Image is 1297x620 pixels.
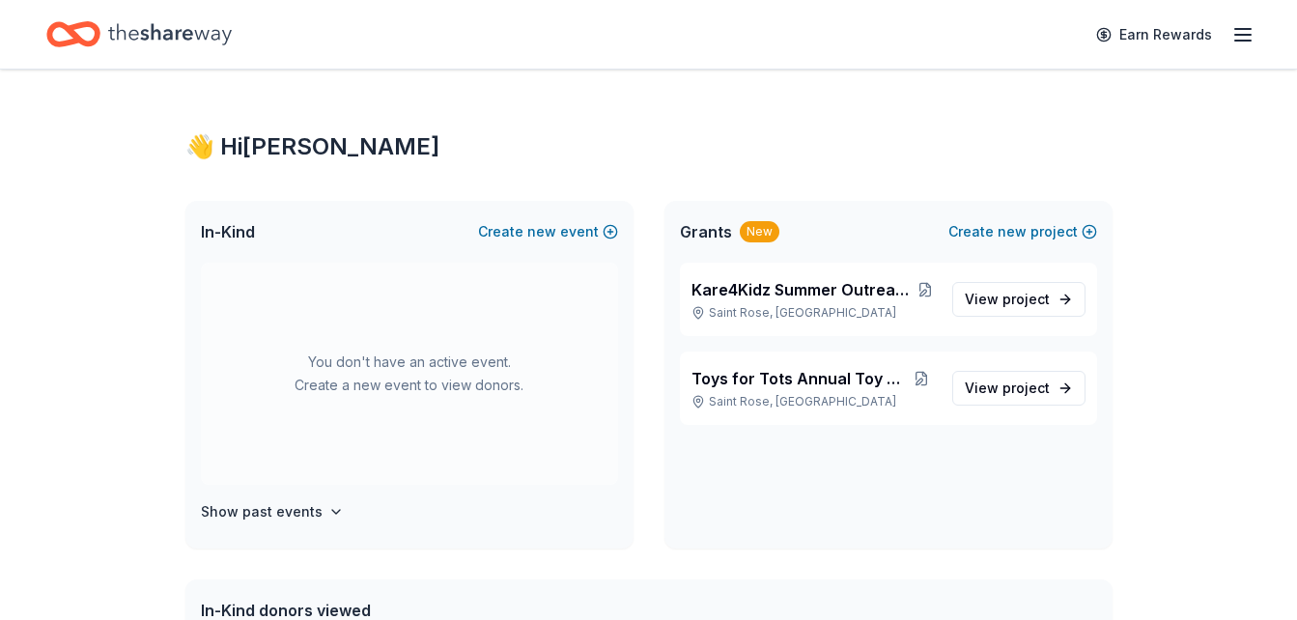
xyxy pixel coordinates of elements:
[691,305,937,321] p: Saint Rose, [GEOGRAPHIC_DATA]
[46,12,232,57] a: Home
[948,220,1097,243] button: Createnewproject
[201,220,255,243] span: In-Kind
[201,500,344,523] button: Show past events
[998,220,1027,243] span: new
[740,221,779,242] div: New
[965,377,1050,400] span: View
[691,278,914,301] span: Kare4Kidz Summer Outreach and Back to School
[1002,380,1050,396] span: project
[965,288,1050,311] span: View
[680,220,732,243] span: Grants
[691,367,908,390] span: Toys for Tots Annual Toy Distribution
[201,500,323,523] h4: Show past events
[527,220,556,243] span: new
[201,263,618,485] div: You don't have an active event. Create a new event to view donors.
[952,282,1086,317] a: View project
[185,131,1113,162] div: 👋 Hi [PERSON_NAME]
[478,220,618,243] button: Createnewevent
[1085,17,1224,52] a: Earn Rewards
[1002,291,1050,307] span: project
[691,394,937,409] p: Saint Rose, [GEOGRAPHIC_DATA]
[952,371,1086,406] a: View project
